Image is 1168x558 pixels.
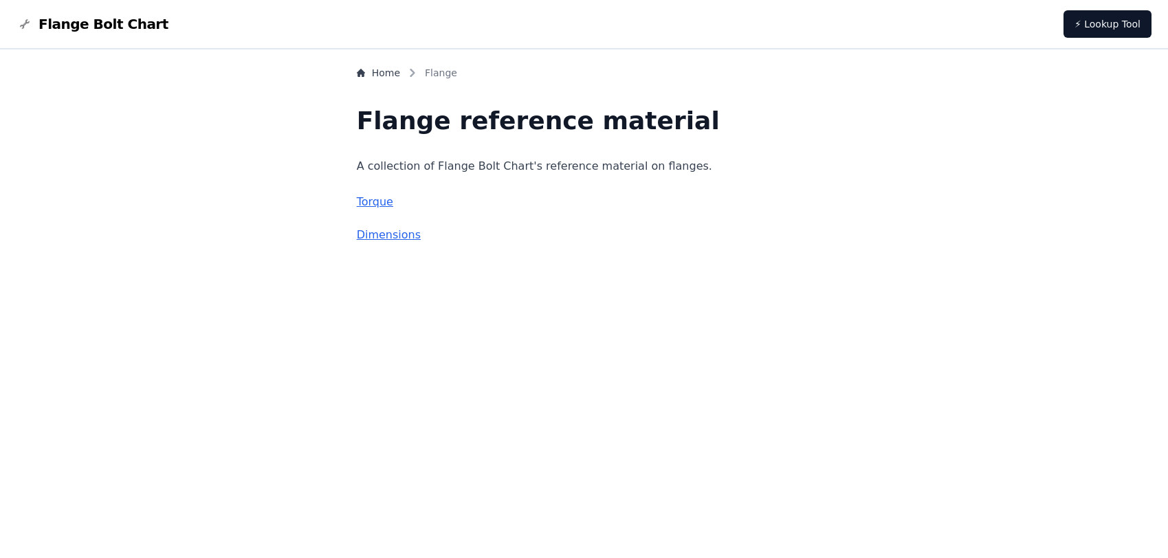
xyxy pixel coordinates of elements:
span: Flange [425,66,457,80]
a: Torque [357,195,393,208]
a: Dimensions [357,228,421,241]
h1: Flange reference material [357,107,812,135]
a: Flange Bolt Chart LogoFlange Bolt Chart [16,14,168,34]
a: ⚡ Lookup Tool [1064,10,1152,38]
span: Flange Bolt Chart [38,14,168,34]
p: A collection of Flange Bolt Chart's reference material on flanges. [357,157,812,176]
img: Flange Bolt Chart Logo [16,16,33,32]
a: Home [357,66,400,80]
nav: Breadcrumb [357,66,812,85]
